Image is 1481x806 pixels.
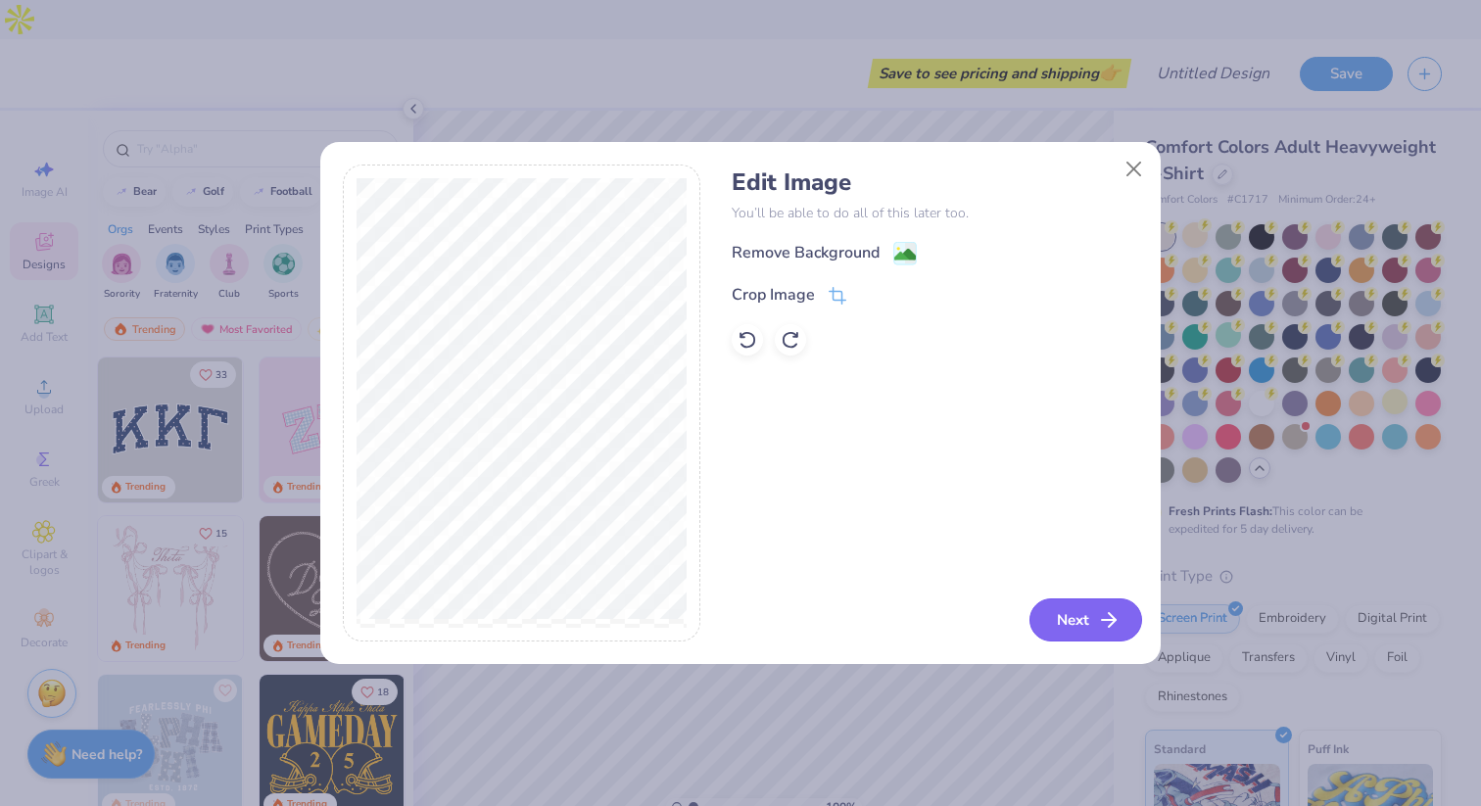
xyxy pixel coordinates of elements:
button: Close [1116,151,1153,188]
p: You’ll be able to do all of this later too. [732,203,1138,223]
div: Remove Background [732,241,880,264]
button: Next [1029,598,1142,641]
h4: Edit Image [732,168,1138,197]
div: Crop Image [732,283,815,307]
